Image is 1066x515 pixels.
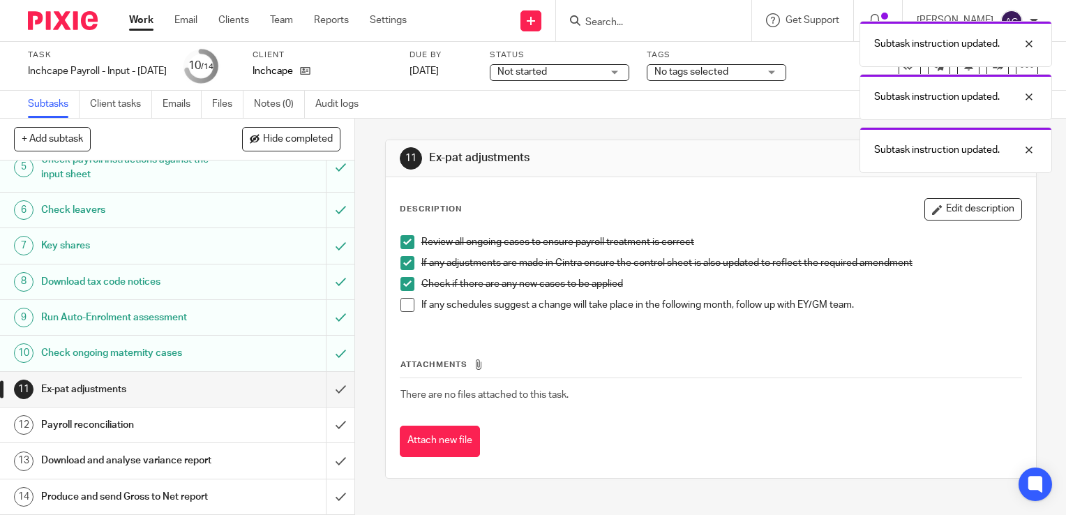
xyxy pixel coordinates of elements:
span: Hide completed [263,134,333,145]
div: 8 [14,272,33,292]
div: 11 [14,380,33,399]
h1: Check ongoing maternity cases [41,343,222,364]
h1: Produce and send Gross to Net report [41,486,222,507]
a: Client tasks [90,91,152,118]
p: If any adjustments are made in Cintra ensure the control sheet is also updated to reflect the req... [421,256,1021,270]
button: Hide completed [242,127,340,151]
h1: Ex-pat adjustments [429,151,740,165]
div: 10 [188,58,213,74]
p: Subtask instruction updated. [874,90,1000,104]
div: 12 [14,415,33,435]
button: + Add subtask [14,127,91,151]
small: /14 [201,63,213,70]
div: Inchcape Payroll - Input - September 2025 [28,64,167,78]
div: 13 [14,451,33,471]
label: Client [253,50,392,61]
button: Attach new file [400,426,480,457]
a: Settings [370,13,407,27]
a: Audit logs [315,91,369,118]
h1: Payroll reconciliation [41,415,222,435]
a: Notes (0) [254,91,305,118]
h1: Check leavers [41,200,222,221]
a: Subtasks [28,91,80,118]
div: 5 [14,158,33,177]
span: Not started [497,67,547,77]
a: Emails [163,91,202,118]
label: Status [490,50,629,61]
h1: Ex-pat adjustments [41,379,222,400]
h1: Run Auto-Enrolment assessment [41,307,222,328]
div: 14 [14,487,33,507]
a: Reports [314,13,349,27]
div: 10 [14,343,33,363]
p: Subtask instruction updated. [874,37,1000,51]
h1: Download and analyse variance report [41,450,222,471]
h1: Download tax code notices [41,271,222,292]
label: Due by [410,50,472,61]
a: Team [270,13,293,27]
span: Attachments [400,361,467,368]
p: Description [400,204,462,215]
a: Work [129,13,153,27]
a: Clients [218,13,249,27]
div: 11 [400,147,422,170]
a: Email [174,13,197,27]
label: Task [28,50,167,61]
h1: Check payroll instructions against the input sheet [41,149,222,185]
button: Edit description [924,198,1022,221]
div: 6 [14,200,33,220]
img: svg%3E [1000,10,1023,32]
p: If any schedules suggest a change will take place in the following month, follow up with EY/GM team. [421,298,1021,312]
p: Inchcape [253,64,293,78]
span: There are no files attached to this task. [400,390,569,400]
h1: Key shares [41,235,222,256]
p: Check if there are any new cases to be applied [421,277,1021,291]
div: Inchcape Payroll - Input - [DATE] [28,64,167,78]
p: Subtask instruction updated. [874,143,1000,157]
p: Review all ongoing cases to ensure payroll treatment is correct [421,235,1021,249]
a: Files [212,91,243,118]
img: Pixie [28,11,98,30]
div: 9 [14,308,33,327]
span: [DATE] [410,66,439,76]
div: 7 [14,236,33,255]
